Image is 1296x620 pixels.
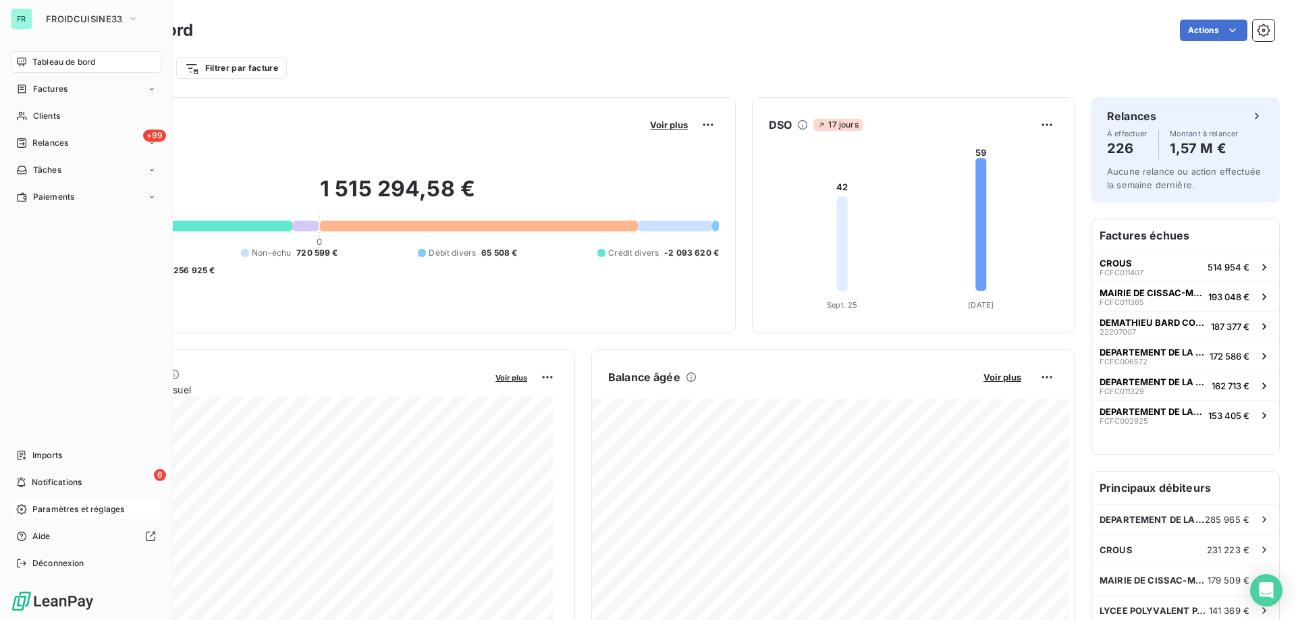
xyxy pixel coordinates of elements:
span: FROIDCUISINE33 [46,13,122,24]
span: DEPARTEMENT DE LA GIRONDE [1100,514,1205,525]
span: Voir plus [650,119,688,130]
span: 6 [154,469,166,481]
span: FCFC006572 [1100,358,1147,366]
span: 514 954 € [1208,262,1249,273]
span: FCFC011365 [1100,298,1144,306]
span: 720 599 € [296,247,337,259]
span: Notifications [32,476,82,488]
button: MAIRIE DE CISSAC-MEDOCFCFC011365193 048 € [1091,281,1279,311]
div: Open Intercom Messenger [1250,574,1282,607]
span: Montant à relancer [1170,130,1239,138]
span: Imports [32,449,62,461]
tspan: [DATE] [968,300,994,310]
span: 153 405 € [1208,410,1249,421]
span: Déconnexion [32,557,84,569]
span: DEPARTEMENT DE LA GIRONDE [1100,406,1203,417]
h6: Factures échues [1091,219,1279,252]
span: DEPARTEMENT DE LA GIRONDE [1100,347,1204,358]
span: 231 223 € [1207,544,1249,555]
h2: 1 515 294,58 € [76,175,719,216]
span: -2 093 620 € [664,247,719,259]
h6: Balance âgée [608,369,680,385]
span: Débit divers [429,247,476,259]
span: Chiffre d'affaires mensuel [76,383,486,397]
h6: Relances [1107,108,1156,124]
span: 17 jours [813,119,862,131]
span: FCFC011329 [1100,387,1144,395]
span: Tâches [33,164,61,176]
img: Logo LeanPay [11,590,94,612]
span: Factures [33,83,67,95]
button: Voir plus [979,371,1025,383]
h4: 1,57 M € [1170,138,1239,159]
button: DEPARTEMENT DE LA GIRONDEFCFC002925153 405 € [1091,400,1279,430]
span: 187 377 € [1211,321,1249,332]
button: Actions [1180,20,1247,41]
span: Relances [32,137,68,149]
a: Aide [11,526,161,547]
span: À effectuer [1107,130,1147,138]
button: CROUSFCFC011407514 954 € [1091,252,1279,281]
button: Filtrer par facture [176,57,287,79]
span: 0 [317,236,322,247]
div: FR [11,8,32,30]
button: Voir plus [491,371,531,383]
span: MAIRIE DE CISSAC-MEDOC [1100,287,1203,298]
span: Voir plus [983,372,1021,383]
span: LYCEE POLYVALENT PAPE [PERSON_NAME] [1100,605,1209,616]
span: 141 369 € [1209,605,1249,616]
span: 179 509 € [1208,575,1249,586]
span: Voir plus [495,373,527,383]
span: Crédit divers [608,247,659,259]
button: Voir plus [646,119,692,131]
span: DEMATHIEU BARD CONSTRUCTION [1100,317,1206,328]
span: FCFC011407 [1100,269,1143,277]
h6: Principaux débiteurs [1091,472,1279,504]
span: 65 508 € [481,247,517,259]
h4: 226 [1107,138,1147,159]
span: CROUS [1100,258,1132,269]
span: Paramètres et réglages [32,503,124,515]
button: DEPARTEMENT DE LA GIRONDEFCFC011329162 713 € [1091,370,1279,400]
button: DEPARTEMENT DE LA GIRONDEFCFC006572172 586 € [1091,341,1279,370]
span: Clients [33,110,60,122]
span: MAIRIE DE CISSAC-MEDOC [1100,575,1208,586]
span: DEPARTEMENT DE LA GIRONDE [1100,376,1206,387]
span: 172 586 € [1210,351,1249,362]
span: +99 [143,130,166,142]
span: 193 048 € [1208,291,1249,302]
span: Tableau de bord [32,56,95,68]
span: -256 925 € [169,264,215,277]
span: 22207007 [1100,328,1136,336]
span: 162 713 € [1212,381,1249,391]
tspan: Sept. 25 [827,300,857,310]
span: Non-échu [252,247,291,259]
span: CROUS [1100,544,1133,555]
span: FCFC002925 [1100,417,1148,425]
span: 285 965 € [1205,514,1249,525]
span: Paiements [33,191,74,203]
h6: DSO [769,117,792,133]
span: Aucune relance ou action effectuée la semaine dernière. [1107,166,1261,190]
button: DEMATHIEU BARD CONSTRUCTION22207007187 377 € [1091,311,1279,341]
span: Aide [32,530,51,542]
